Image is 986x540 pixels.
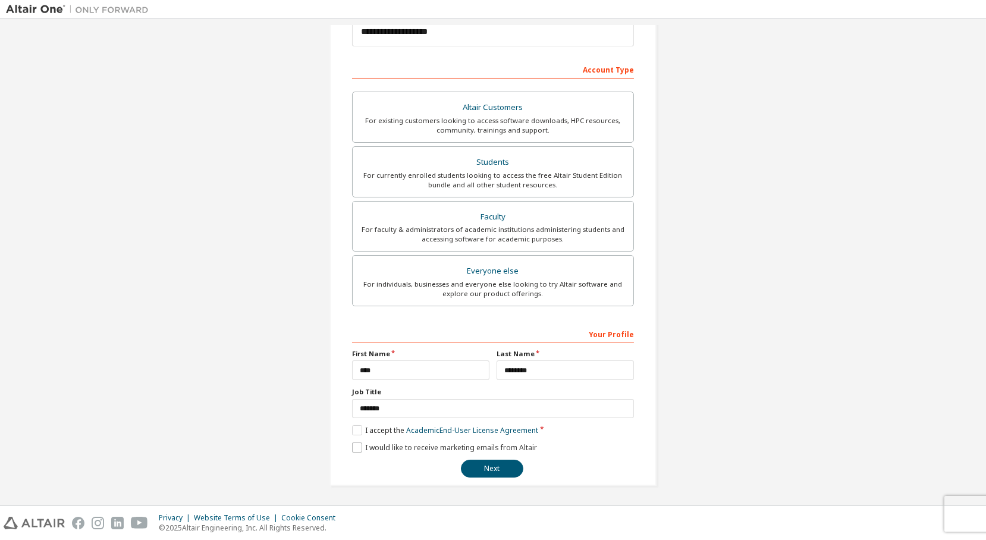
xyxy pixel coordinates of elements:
div: Your Profile [352,324,634,343]
label: I would like to receive marketing emails from Altair [352,442,537,453]
div: Account Type [352,59,634,79]
div: For existing customers looking to access software downloads, HPC resources, community, trainings ... [360,116,626,135]
div: Cookie Consent [281,513,343,523]
div: Everyone else [360,263,626,280]
img: youtube.svg [131,517,148,529]
img: linkedin.svg [111,517,124,529]
label: Last Name [497,349,634,359]
div: For faculty & administrators of academic institutions administering students and accessing softwa... [360,225,626,244]
div: For individuals, businesses and everyone else looking to try Altair software and explore our prod... [360,280,626,299]
div: For currently enrolled students looking to access the free Altair Student Edition bundle and all ... [360,171,626,190]
label: Job Title [352,387,634,397]
img: altair_logo.svg [4,517,65,529]
div: Altair Customers [360,99,626,116]
div: Privacy [159,513,194,523]
div: Faculty [360,209,626,225]
img: instagram.svg [92,517,104,529]
img: facebook.svg [72,517,84,529]
label: First Name [352,349,489,359]
button: Next [461,460,523,478]
p: © 2025 Altair Engineering, Inc. All Rights Reserved. [159,523,343,533]
label: I accept the [352,425,538,435]
a: Academic End-User License Agreement [406,425,538,435]
div: Website Terms of Use [194,513,281,523]
img: Altair One [6,4,155,15]
div: Students [360,154,626,171]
